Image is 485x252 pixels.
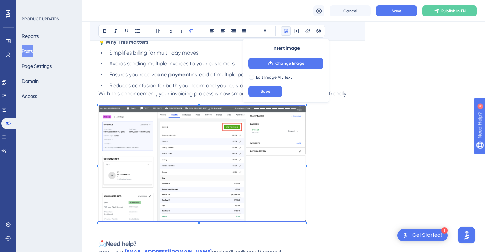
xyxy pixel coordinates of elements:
[109,71,157,78] span: Ensures you receive
[256,75,292,80] span: Edit Image Alt Text
[330,5,371,16] button: Cancel
[261,89,270,94] span: Save
[22,75,39,87] button: Domain
[392,8,401,14] span: Save
[22,30,39,42] button: Reports
[272,44,300,53] span: Insert Image
[16,2,43,10] span: Need Help?
[47,3,49,9] div: 4
[376,5,417,16] button: Save
[397,229,448,241] div: Open Get Started! checklist, remaining modules: 1
[422,5,477,16] button: Publish in EN
[98,240,106,247] span: 📩
[22,45,33,57] button: Posts
[105,39,148,45] strong: Why This Matters
[456,225,477,246] iframe: UserGuiding AI Assistant Launcher
[98,39,105,45] span: 💡
[157,71,191,78] strong: one payment
[22,60,52,72] button: Page Settings
[441,227,448,234] div: 1
[109,60,235,67] span: Avoids sending multiple invoices to your customers
[401,231,409,239] img: launcher-image-alternative-text
[275,61,304,66] span: Change Image
[98,90,348,97] span: With this enhancement, your invoicing process is now smoother, clearer, and more customer-friendly!
[412,232,442,239] div: Get Started!
[343,8,357,14] span: Cancel
[109,49,198,56] span: Simplifies billing for multi-day moves
[22,16,59,22] div: PRODUCT UPDATES
[248,58,323,69] button: Change Image
[106,240,137,248] strong: Need help?
[248,86,282,97] button: Save
[22,90,37,102] button: Access
[441,8,466,14] span: Publish in EN
[109,82,255,89] span: Reduces confusion for both your team and your customers
[191,71,280,78] span: instead of multiple partial payments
